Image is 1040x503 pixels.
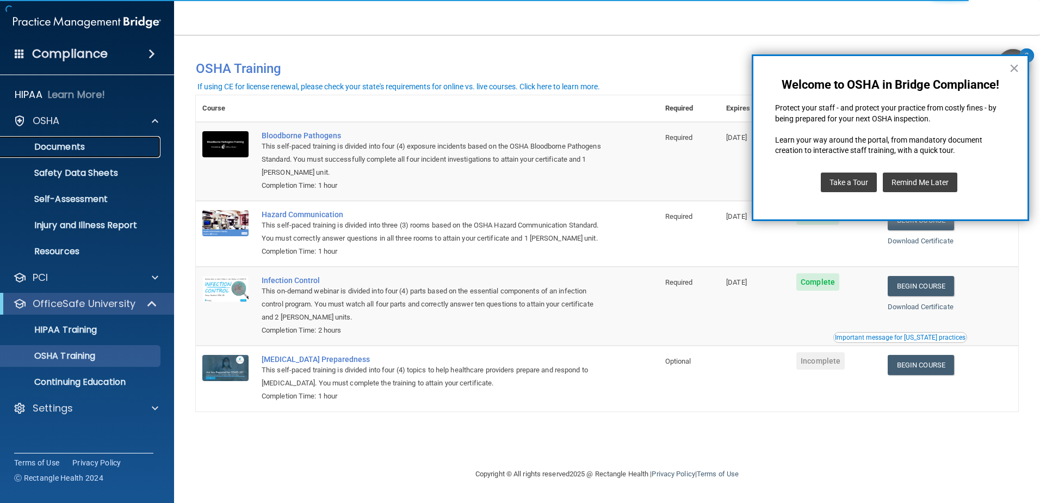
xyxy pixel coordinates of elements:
a: Privacy Policy [652,470,695,478]
p: Protect your staff - and protect your practice from costly fines - by being prepared for your nex... [775,103,1006,124]
button: If using CE for license renewal, please check your state's requirements for online vs. live cours... [196,81,602,92]
a: Begin Course [888,355,954,375]
th: Required [659,95,720,122]
a: Terms of Use [697,470,739,478]
h4: OSHA Training [196,61,1018,76]
p: OSHA Training [7,351,95,361]
div: Hazard Communication [262,210,604,219]
a: Terms of Use [14,457,59,468]
span: Ⓒ Rectangle Health 2024 [14,473,103,483]
div: If using CE for license renewal, please check your state's requirements for online vs. live cours... [197,83,600,90]
span: Required [665,212,693,220]
th: Expires On [720,95,790,122]
div: This on-demand webinar is divided into four (4) parts based on the essential components of an inf... [262,285,604,324]
span: [DATE] [726,133,747,142]
button: Close [1009,59,1019,77]
a: Privacy Policy [72,457,121,468]
a: Download Certificate [888,303,954,311]
div: Completion Time: 1 hour [262,179,604,192]
div: This self-paced training is divided into three (3) rooms based on the OSHA Hazard Communication S... [262,219,604,245]
h3: Welcome to OSHA in Bridge Compliance! [775,78,1006,92]
p: OSHA [33,114,60,127]
p: OfficeSafe University [33,297,135,310]
span: [DATE] [726,278,747,286]
div: Important message for [US_STATE] practices [835,334,965,341]
div: Completion Time: 1 hour [262,390,604,403]
div: Completion Time: 2 hours [262,324,604,337]
div: This self-paced training is divided into four (4) topics to help healthcare providers prepare and... [262,364,604,390]
a: Begin Course [888,276,954,296]
div: Copyright © All rights reserved 2025 @ Rectangle Health | | [408,457,806,492]
button: Remind Me Later [883,173,957,192]
p: PCI [33,271,48,284]
div: This self-paced training is divided into four (4) exposure incidents based on the OSHA Bloodborne... [262,140,604,179]
span: Complete [796,273,839,291]
button: Read this if you are a dental practitioner in the state of CA [833,332,967,343]
p: HIPAA [15,88,42,101]
span: Optional [665,357,691,365]
a: Download Certificate [888,237,954,245]
img: PMB logo [13,11,161,33]
th: Course [196,95,255,122]
p: HIPAA Training [7,324,97,335]
h4: Compliance [32,46,108,62]
p: Learn More! [48,88,106,101]
div: Completion Time: 1 hour [262,245,604,258]
span: Required [665,133,693,142]
button: Take a Tour [821,173,877,192]
div: Bloodborne Pathogens [262,131,604,140]
span: Incomplete [796,352,845,370]
p: Settings [33,402,73,415]
p: Safety Data Sheets [7,168,156,179]
p: Continuing Education [7,377,156,388]
div: Infection Control [262,276,604,285]
span: Required [665,278,693,286]
p: Resources [7,246,156,257]
p: Injury and Illness Report [7,220,156,231]
p: Learn your way around the portal, from mandatory document creation to interactive staff training,... [775,135,1006,156]
p: Self-Assessment [7,194,156,205]
p: Documents [7,142,156,152]
span: [DATE] [726,212,747,220]
div: [MEDICAL_DATA] Preparedness [262,355,604,364]
button: Open Resource Center, 2 new notifications [997,49,1029,81]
